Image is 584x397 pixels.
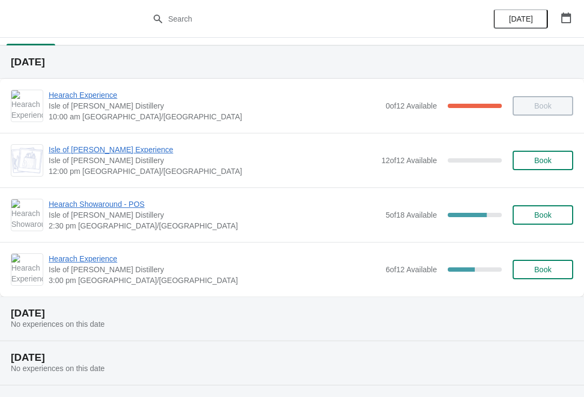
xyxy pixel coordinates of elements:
span: Book [534,156,552,165]
span: No experiences on this date [11,364,105,373]
img: Isle of Harris Gin Experience | Isle of Harris Distillery | 12:00 pm Europe/London [11,147,43,173]
img: Hearach Experience | Isle of Harris Distillery | 10:00 am Europe/London [11,90,43,122]
button: Book [513,205,573,225]
h2: [DATE] [11,352,573,363]
span: 3:00 pm [GEOGRAPHIC_DATA]/[GEOGRAPHIC_DATA] [49,275,380,286]
span: Hearach Showaround - POS [49,199,380,210]
span: Book [534,211,552,219]
span: 5 of 18 Available [386,211,437,219]
span: Book [534,265,552,274]
span: Isle of [PERSON_NAME] Distillery [49,264,380,275]
button: Book [513,260,573,279]
img: Hearach Showaround - POS | Isle of Harris Distillery | 2:30 pm Europe/London [11,199,43,231]
span: 0 of 12 Available [386,102,437,110]
span: Isle of [PERSON_NAME] Distillery [49,100,380,111]
span: 12:00 pm [GEOGRAPHIC_DATA]/[GEOGRAPHIC_DATA] [49,166,376,177]
span: 6 of 12 Available [386,265,437,274]
span: [DATE] [509,15,533,23]
span: Isle of [PERSON_NAME] Distillery [49,210,380,220]
span: 2:30 pm [GEOGRAPHIC_DATA]/[GEOGRAPHIC_DATA] [49,220,380,231]
span: Hearach Experience [49,253,380,264]
h2: [DATE] [11,308,573,319]
span: Hearach Experience [49,90,380,100]
span: No experiences on this date [11,320,105,328]
span: 10:00 am [GEOGRAPHIC_DATA]/[GEOGRAPHIC_DATA] [49,111,380,122]
img: Hearach Experience | Isle of Harris Distillery | 3:00 pm Europe/London [11,254,43,285]
span: 12 of 12 Available [381,156,437,165]
span: Isle of [PERSON_NAME] Experience [49,144,376,155]
h2: [DATE] [11,57,573,68]
input: Search [168,9,438,29]
span: Isle of [PERSON_NAME] Distillery [49,155,376,166]
button: [DATE] [494,9,548,29]
button: Book [513,151,573,170]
